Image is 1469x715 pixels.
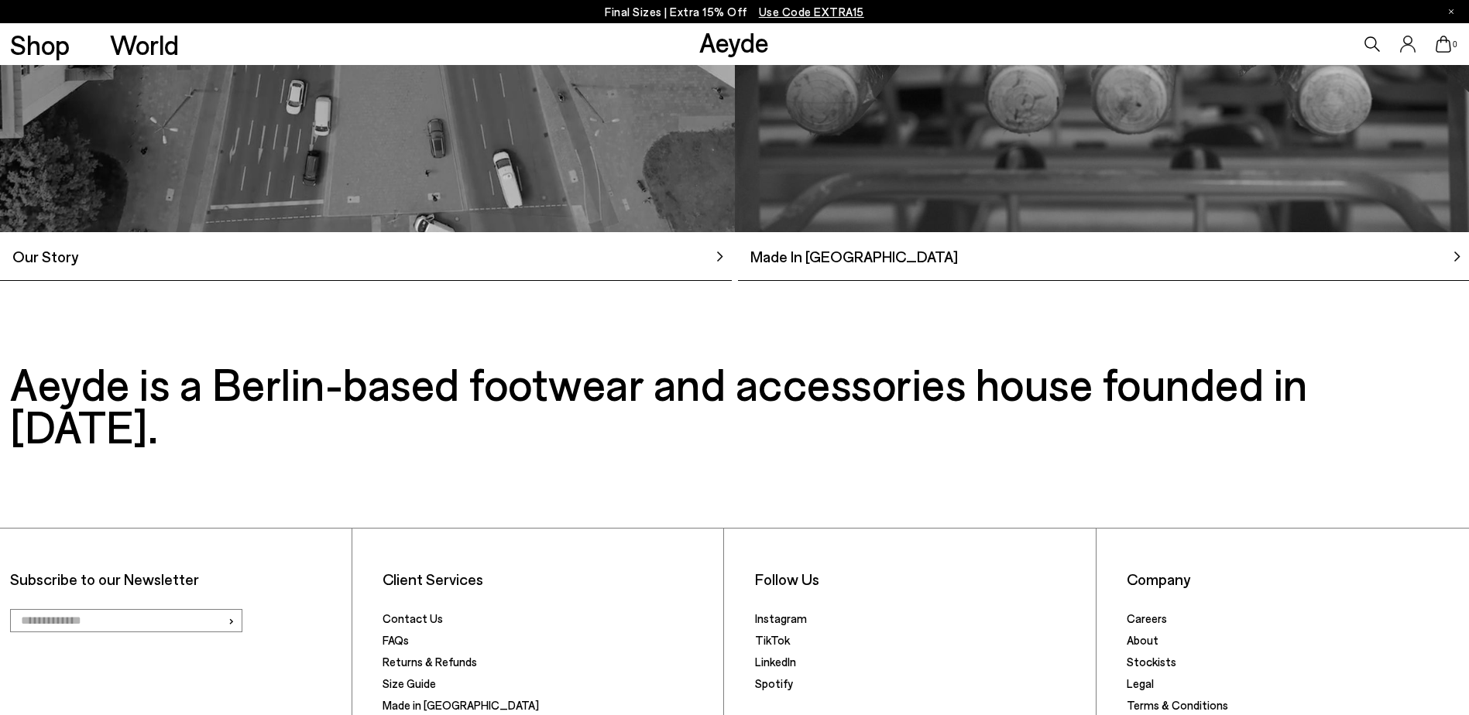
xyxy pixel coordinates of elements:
h3: Aeyde is a Berlin-based footwear and accessories house founded in [DATE]. [10,362,1459,447]
a: Stockists [1127,655,1176,669]
a: LinkedIn [755,655,796,669]
a: Returns & Refunds [383,655,477,669]
a: Careers [1127,611,1167,625]
li: Follow Us [755,570,1086,589]
a: Contact Us [383,611,443,625]
span: › [228,609,235,631]
p: Final Sizes | Extra 15% Off [605,2,864,22]
a: About [1127,633,1158,647]
li: Company [1127,570,1458,589]
li: Client Services [383,570,713,589]
a: TikTok [755,633,790,647]
a: 0 [1436,36,1451,53]
span: Navigate to /collections/ss25-final-sizes [759,5,864,19]
a: Terms & Conditions [1127,698,1228,712]
a: Legal [1127,676,1154,690]
img: svg%3E [714,251,726,262]
a: Spotify [755,676,793,690]
a: World [110,31,179,58]
a: Shop [10,31,70,58]
span: Made In [GEOGRAPHIC_DATA] [738,245,958,268]
span: 0 [1451,40,1459,49]
a: Made in [GEOGRAPHIC_DATA] [383,698,539,712]
p: Subscribe to our Newsletter [10,570,341,589]
img: svg%3E [1451,251,1463,262]
a: Size Guide [383,676,436,690]
a: FAQs [383,633,409,647]
a: Aeyde [699,26,769,58]
a: Instagram [755,611,807,625]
